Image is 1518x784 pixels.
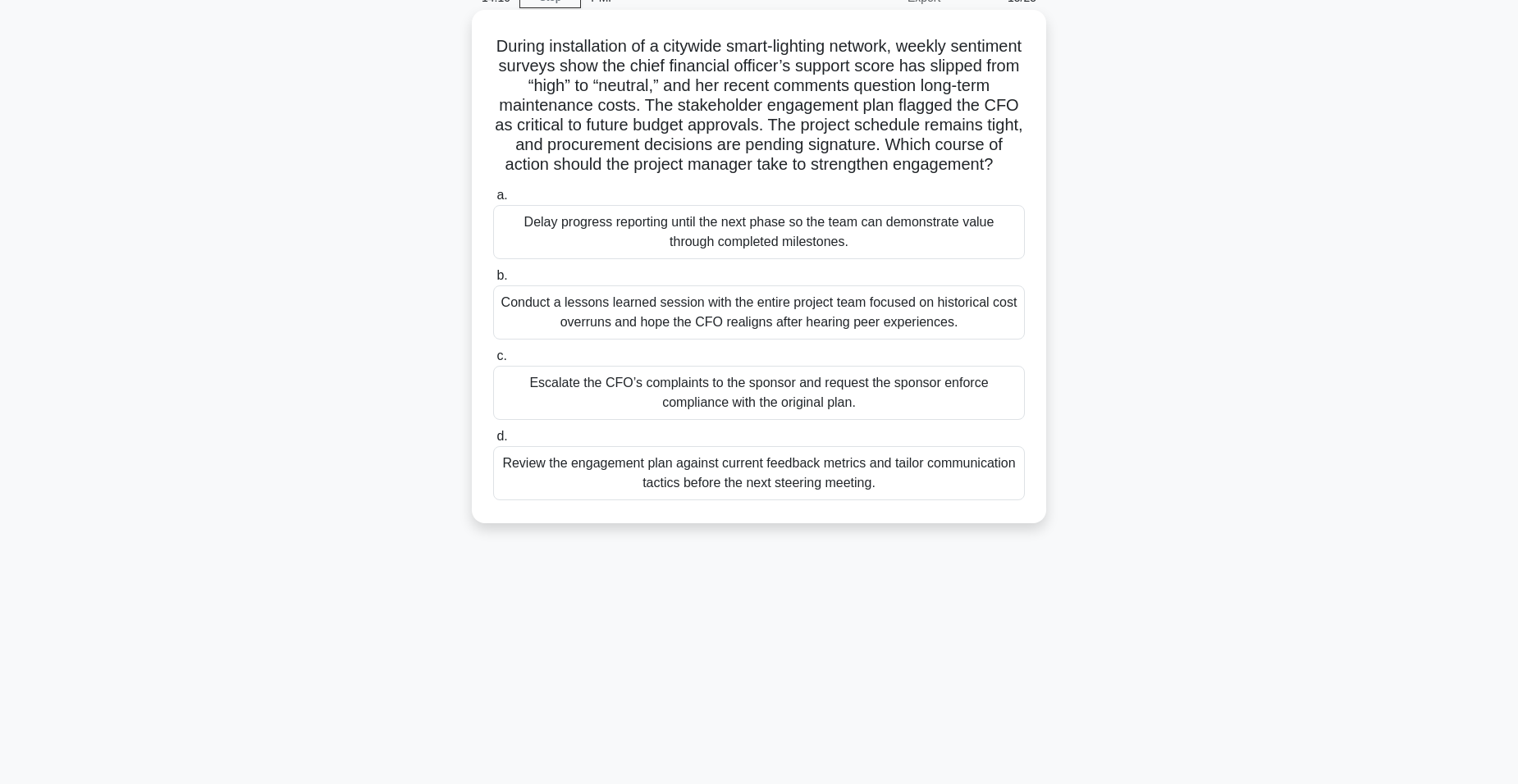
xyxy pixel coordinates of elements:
div: Review the engagement plan against current feedback metrics and tailor communication tactics befo... [493,446,1025,500]
span: a. [496,188,507,202]
h5: During installation of a citywide smart-lighting network, weekly sentiment surveys show the chief... [492,36,1026,175]
div: Escalate the CFO’s complaints to the sponsor and request the sponsor enforce compliance with the ... [493,366,1025,420]
div: Conduct a lessons learned session with the entire project team focused on historical cost overrun... [493,285,1025,340]
span: b. [496,268,507,282]
div: Delay progress reporting until the next phase so the team can demonstrate value through completed... [493,205,1025,259]
span: d. [496,429,507,443]
span: c. [496,349,506,362]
